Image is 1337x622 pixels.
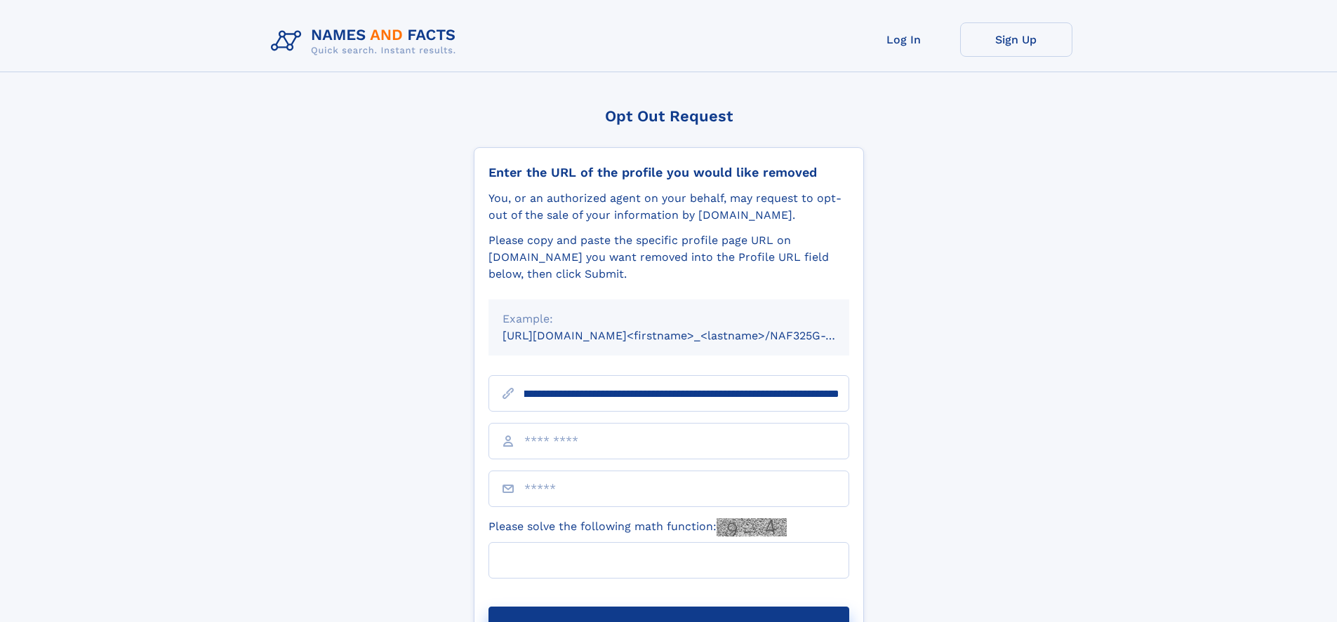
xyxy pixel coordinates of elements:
[960,22,1072,57] a: Sign Up
[474,107,864,125] div: Opt Out Request
[503,329,876,342] small: [URL][DOMAIN_NAME]<firstname>_<lastname>/NAF325G-xxxxxxxx
[488,165,849,180] div: Enter the URL of the profile you would like removed
[488,232,849,283] div: Please copy and paste the specific profile page URL on [DOMAIN_NAME] you want removed into the Pr...
[488,190,849,224] div: You, or an authorized agent on your behalf, may request to opt-out of the sale of your informatio...
[265,22,467,60] img: Logo Names and Facts
[503,311,835,327] div: Example:
[848,22,960,57] a: Log In
[488,518,787,536] label: Please solve the following math function:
